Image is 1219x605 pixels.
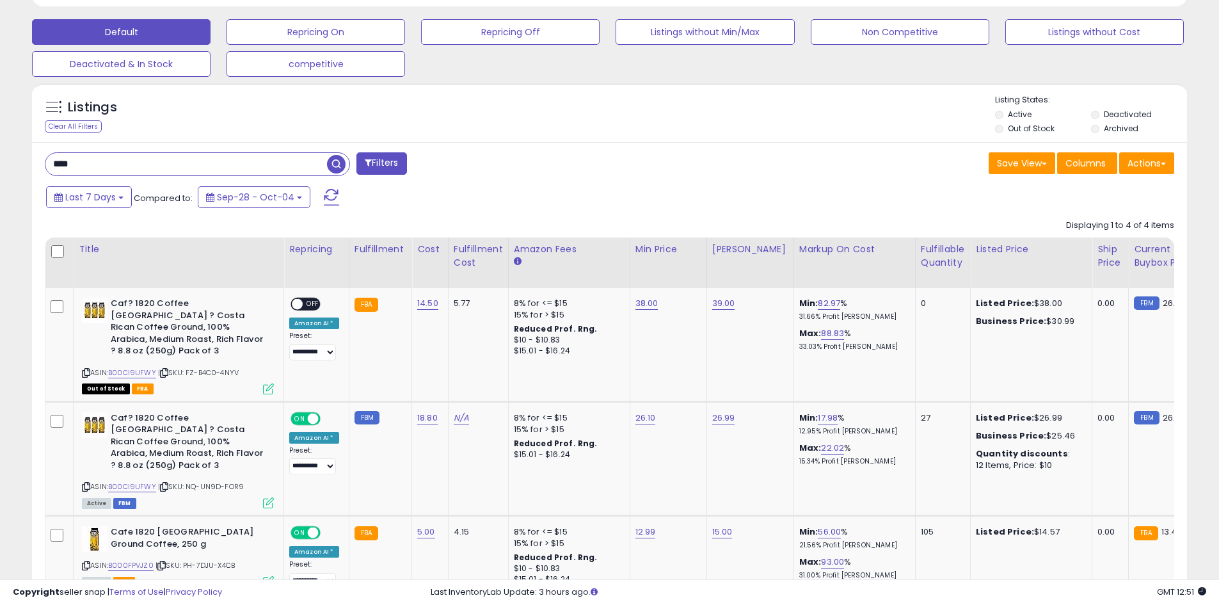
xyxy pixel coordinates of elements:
[635,412,656,424] a: 26.10
[514,298,620,309] div: 8% for <= $15
[111,526,266,553] b: Cafe 1820 [GEOGRAPHIC_DATA] Ground Coffee, 250 g
[976,460,1082,471] div: 12 Items, Price: $10
[1097,412,1119,424] div: 0.00
[514,335,620,346] div: $10 - $10.83
[712,526,733,538] a: 15.00
[799,343,905,351] p: 33.03% Profit [PERSON_NAME]
[134,192,193,204] span: Compared to:
[1157,586,1206,598] span: 2025-10-12 12:51 GMT
[431,586,1206,599] div: Last InventoryLab Update: 3 hours ago.
[1134,296,1159,310] small: FBM
[799,457,905,466] p: 15.34% Profit [PERSON_NAME]
[82,298,274,392] div: ASIN:
[289,332,339,360] div: Preset:
[1097,298,1119,309] div: 0.00
[417,243,443,256] div: Cost
[158,481,244,492] span: | SKU: NQ-UN9D-FOR9
[514,323,598,334] b: Reduced Prof. Rng.
[514,538,620,549] div: 15% for > $15
[417,412,438,424] a: 18.80
[417,526,435,538] a: 5.00
[46,186,132,208] button: Last 7 Days
[976,448,1068,460] b: Quantity discounts
[799,556,905,580] div: %
[976,412,1082,424] div: $26.99
[303,299,323,310] span: OFF
[976,412,1034,424] b: Listed Price:
[1134,411,1159,424] small: FBM
[799,442,822,454] b: Max:
[989,152,1055,174] button: Save View
[799,541,905,550] p: 21.56% Profit [PERSON_NAME]
[818,526,841,538] a: 56.00
[1065,157,1106,170] span: Columns
[227,19,405,45] button: Repricing On
[111,298,266,360] b: Caf? 1820 Coffee [GEOGRAPHIC_DATA] ? Costa Rican Coffee Ground, 100% Arabica, Medium Roast, Rich ...
[108,560,154,571] a: B000FPVJZ0
[1104,123,1138,134] label: Archived
[198,186,310,208] button: Sep-28 - Oct-04
[68,99,117,117] h5: Listings
[289,546,339,558] div: Amazon AI *
[1163,297,1186,309] span: 26.99
[79,243,278,256] div: Title
[514,563,620,574] div: $10 - $10.83
[158,367,239,378] span: | SKU: FZ-B4C0-4NYV
[514,256,522,268] small: Amazon Fees.
[799,298,905,321] div: %
[289,432,339,444] div: Amazon AI *
[921,298,960,309] div: 0
[635,243,701,256] div: Min Price
[616,19,794,45] button: Listings without Min/Max
[712,297,735,310] a: 39.00
[1161,526,1183,538] span: 13.44
[799,243,910,256] div: Markup on Cost
[1097,526,1119,538] div: 0.00
[289,243,344,256] div: Repricing
[821,442,844,455] a: 22.02
[976,243,1087,256] div: Listed Price
[976,297,1034,309] b: Listed Price:
[109,586,164,598] a: Terms of Use
[514,552,598,563] b: Reduced Prof. Rng.
[32,51,211,77] button: Deactivated & In Stock
[82,498,111,509] span: All listings currently available for purchase on Amazon
[292,528,308,538] span: ON
[514,412,620,424] div: 8% for <= $15
[82,412,108,438] img: 51C0nn1BLrL._SL40_.jpg
[1066,220,1174,232] div: Displaying 1 to 4 of 4 items
[319,413,339,424] span: OFF
[319,528,339,538] span: OFF
[155,560,235,570] span: | SKU: PH-7DJU-X4CB
[799,327,822,339] b: Max:
[82,526,274,586] div: ASIN:
[976,316,1082,327] div: $30.99
[113,498,136,509] span: FBM
[1163,412,1186,424] span: 26.99
[514,526,620,538] div: 8% for <= $15
[799,556,822,568] b: Max:
[1104,109,1152,120] label: Deactivated
[799,312,905,321] p: 31.66% Profit [PERSON_NAME]
[799,328,905,351] div: %
[1005,19,1184,45] button: Listings without Cost
[1134,526,1158,540] small: FBA
[921,526,960,538] div: 105
[976,298,1082,309] div: $38.00
[976,448,1082,460] div: :
[289,446,339,475] div: Preset:
[82,526,108,552] img: 51H0-CFKW4L._SL40_.jpg
[1008,123,1055,134] label: Out of Stock
[356,152,406,175] button: Filters
[514,243,625,256] div: Amazon Fees
[454,243,503,270] div: Fulfillment Cost
[166,586,222,598] a: Privacy Policy
[13,586,222,599] div: seller snap | |
[799,412,905,436] div: %
[921,243,965,270] div: Fulfillable Quantity
[82,298,108,323] img: 51C0nn1BLrL._SL40_.jpg
[421,19,600,45] button: Repricing Off
[514,309,620,321] div: 15% for > $15
[818,297,840,310] a: 82.97
[514,346,620,357] div: $15.01 - $16.24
